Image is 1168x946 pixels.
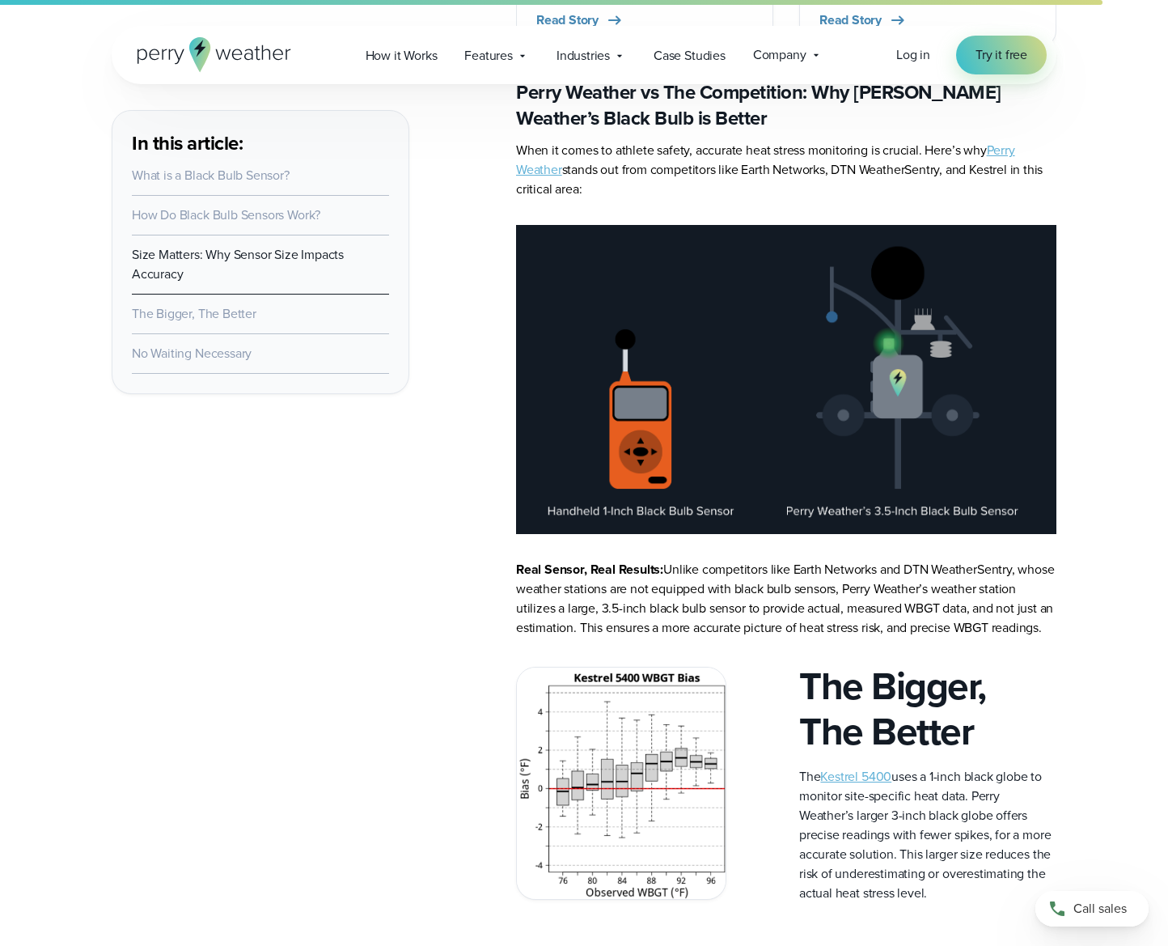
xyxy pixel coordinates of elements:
[352,39,451,72] a: How it Works
[464,46,513,66] span: Features
[819,11,908,30] button: Read Story
[536,11,599,30] span: Read Story
[819,11,882,30] span: Read Story
[536,11,624,30] button: Read Story
[956,36,1047,74] a: Try it free
[1073,899,1127,918] span: Call sales
[820,767,891,786] a: Kestrel 5400
[132,166,290,185] a: What is a Black Bulb Sensor?
[799,664,1056,754] h2: The Bigger, The Better
[516,560,1056,638] p: Unlike competitors like Earth Networks and DTN WeatherSentry, whose weather stations are not equi...
[640,39,739,72] a: Case Studies
[799,767,1056,903] p: The uses a 1-inch black globe to monitor site-specific heat data. Perry Weather’s larger 3-inch b...
[516,560,663,579] strong: Real Sensor, Real Results:
[1035,891,1149,927] a: Call sales
[654,46,726,66] span: Case Studies
[896,45,930,64] span: Log in
[132,245,344,283] a: Size Matters: Why Sensor Size Impacts Accuracy
[516,141,1015,179] a: Perry Weather
[896,45,930,65] a: Log in
[516,78,1001,133] strong: Perry Weather vs The Competition: Why [PERSON_NAME] Weather’s Black Bulb is Better
[366,46,438,66] span: How it Works
[975,45,1027,65] span: Try it free
[516,141,1056,199] p: When it comes to athlete safety, accurate heat stress monitoring is crucial. Here’s why stands ou...
[753,45,806,65] span: Company
[517,668,726,899] img: kestrel bias spikes
[132,130,389,156] h3: In this article:
[132,344,252,363] a: No Waiting Necessary
[132,304,256,323] a: The Bigger, The Better
[132,206,320,224] a: How Do Black Bulb Sensors Work?
[516,225,1056,534] img: Black Bulb Sensors Perry Weather vs Kestrel
[556,46,610,66] span: Industries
